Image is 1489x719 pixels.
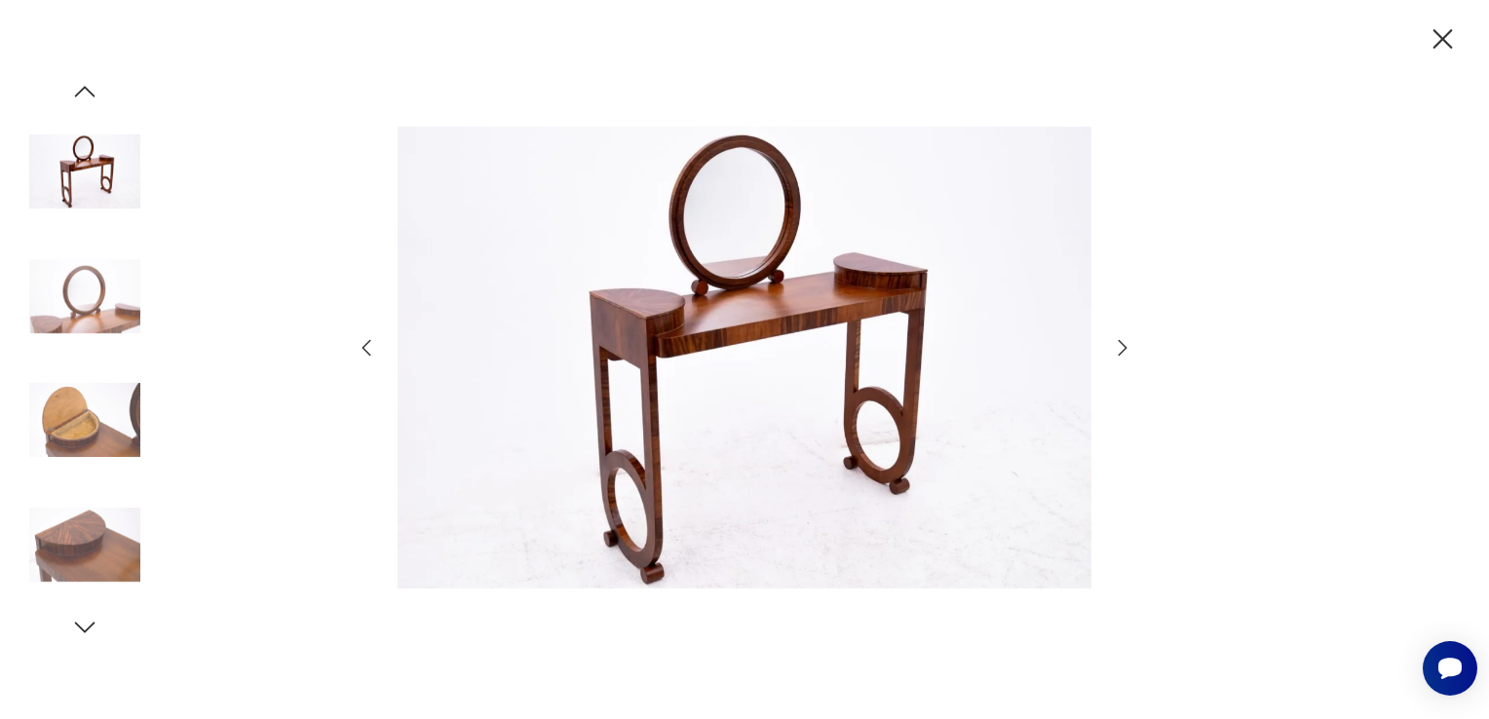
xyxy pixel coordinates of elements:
img: Zdjęcie produktu Toaletka w stylu Art Deco, Polska, ok. 1940 rok. [398,70,1091,645]
img: Zdjęcie produktu Toaletka w stylu Art Deco, Polska, ok. 1940 rok. [29,241,140,352]
img: Zdjęcie produktu Toaletka w stylu Art Deco, Polska, ok. 1940 rok. [29,364,140,475]
img: Zdjęcie produktu Toaletka w stylu Art Deco, Polska, ok. 1940 rok. [29,489,140,600]
iframe: Smartsupp widget button [1423,641,1477,696]
img: Zdjęcie produktu Toaletka w stylu Art Deco, Polska, ok. 1940 rok. [29,116,140,227]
